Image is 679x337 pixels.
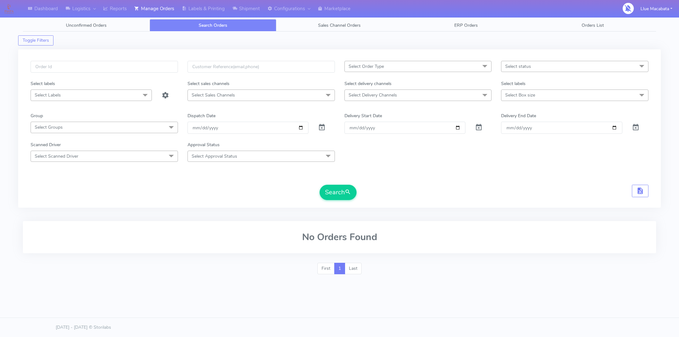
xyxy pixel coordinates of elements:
span: Select Box size [505,92,535,98]
span: Sales Channel Orders [318,22,361,28]
ul: Tabs [23,19,656,32]
span: Search Orders [199,22,227,28]
span: Select Delivery Channels [349,92,397,98]
span: Orders List [582,22,604,28]
label: Scanned Driver [31,141,61,148]
label: Select labels [31,80,55,87]
button: Toggle Filters [18,35,53,46]
span: Select Sales Channels [192,92,235,98]
label: Select labels [501,80,526,87]
input: Order Id [31,61,178,73]
span: Unconfirmed Orders [66,22,107,28]
a: 1 [334,263,345,274]
h2: No Orders Found [31,232,648,242]
span: Select Groups [35,124,63,130]
span: Select Approval Status [192,153,237,159]
label: Select sales channels [187,80,230,87]
span: Select Labels [35,92,61,98]
label: Group [31,112,43,119]
label: Select delivery channels [344,80,392,87]
span: Select Scanned Driver [35,153,78,159]
span: Select status [505,63,531,69]
button: Llue Macabata [636,2,677,15]
label: Dispatch Date [187,112,216,119]
span: Select Order Type [349,63,384,69]
span: ERP Orders [454,22,478,28]
button: Search [320,185,357,200]
label: Approval Status [187,141,220,148]
label: Delivery End Date [501,112,536,119]
label: Delivery Start Date [344,112,382,119]
input: Customer Reference(email,phone) [187,61,335,73]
